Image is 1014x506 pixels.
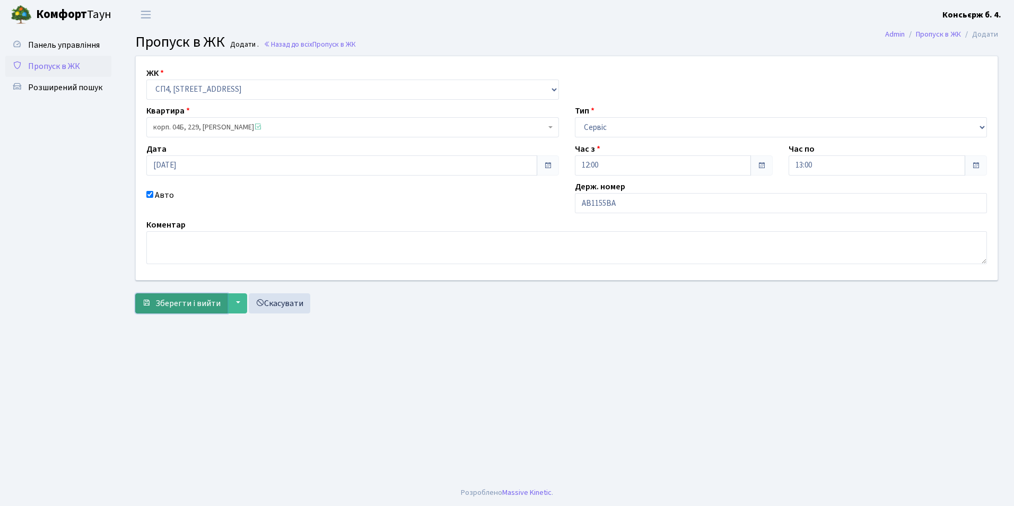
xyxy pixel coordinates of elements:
a: Розширений пошук [5,77,111,98]
a: Панель управління [5,34,111,56]
label: Держ. номер [575,180,625,193]
span: Зберегти і вийти [155,298,221,309]
a: Назад до всіхПропуск в ЖК [264,39,356,49]
span: корп. 04Б, 229, Чурсіна Інна Олександрівна <span class='la la-check-square text-success'></span> [153,122,546,133]
button: Переключити навігацію [133,6,159,23]
span: Розширений пошук [28,82,102,93]
li: Додати [961,29,998,40]
a: Admin [885,29,905,40]
span: Таун [36,6,111,24]
div: Розроблено . [461,487,553,499]
a: Консьєрж б. 4. [942,8,1001,21]
small: Додати . [228,40,259,49]
span: Панель управління [28,39,100,51]
a: Пропуск в ЖК [916,29,961,40]
b: Консьєрж б. 4. [942,9,1001,21]
label: ЖК [146,67,164,80]
label: Квартира [146,104,190,117]
nav: breadcrumb [869,23,1014,46]
label: Авто [155,189,174,202]
input: АА1234АА [575,193,987,213]
span: Пропуск в ЖК [28,60,80,72]
img: logo.png [11,4,32,25]
label: Час по [789,143,815,155]
span: корп. 04Б, 229, Чурсіна Інна Олександрівна <span class='la la-check-square text-success'></span> [146,117,559,137]
a: Пропуск в ЖК [5,56,111,77]
a: Massive Kinetic [502,487,552,498]
button: Зберегти і вийти [135,293,228,313]
label: Тип [575,104,595,117]
b: Комфорт [36,6,87,23]
span: Пропуск в ЖК [135,31,225,53]
label: Час з [575,143,600,155]
label: Дата [146,143,167,155]
label: Коментар [146,219,186,231]
span: Пропуск в ЖК [312,39,356,49]
a: Скасувати [249,293,310,313]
